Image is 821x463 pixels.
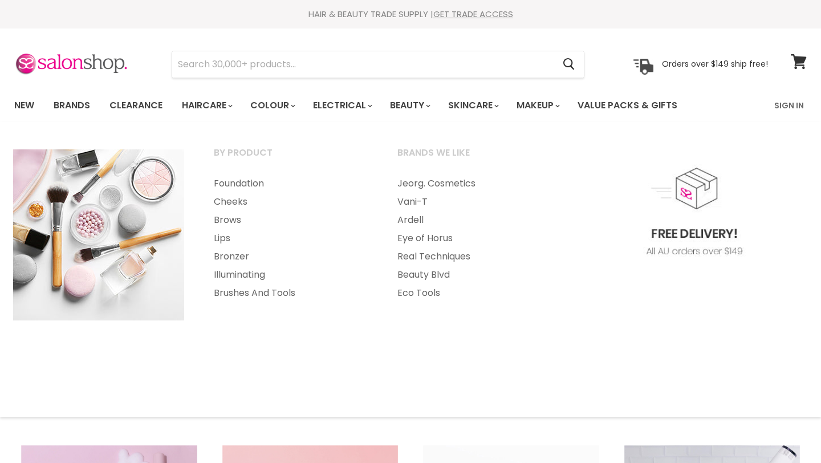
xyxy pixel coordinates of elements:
a: Beauty [381,94,437,117]
a: Colour [242,94,302,117]
a: Real Techniques [383,247,564,266]
form: Product [172,51,584,78]
a: Electrical [304,94,379,117]
a: Brands we like [383,144,564,172]
p: Orders over $149 ship free! [662,59,768,69]
a: Haircare [173,94,239,117]
ul: Main menu [6,89,727,122]
a: Lips [200,229,381,247]
a: Clearance [101,94,171,117]
a: Skincare [440,94,506,117]
a: Brows [200,211,381,229]
a: Brands [45,94,99,117]
a: Jeorg. Cosmetics [383,174,564,193]
ul: Main menu [200,174,381,302]
input: Search [172,51,554,78]
a: Illuminating [200,266,381,284]
a: Cheeks [200,193,381,211]
a: Brushes And Tools [200,284,381,302]
a: By Product [200,144,381,172]
a: GET TRADE ACCESS [433,8,513,20]
a: Sign In [767,94,811,117]
a: Beauty Blvd [383,266,564,284]
a: Eye of Horus [383,229,564,247]
ul: Main menu [383,174,564,302]
a: Foundation [200,174,381,193]
a: Makeup [508,94,567,117]
a: Eco Tools [383,284,564,302]
a: Vani-T [383,193,564,211]
button: Search [554,51,584,78]
a: Value Packs & Gifts [569,94,686,117]
a: Ardell [383,211,564,229]
a: Bronzer [200,247,381,266]
a: New [6,94,43,117]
